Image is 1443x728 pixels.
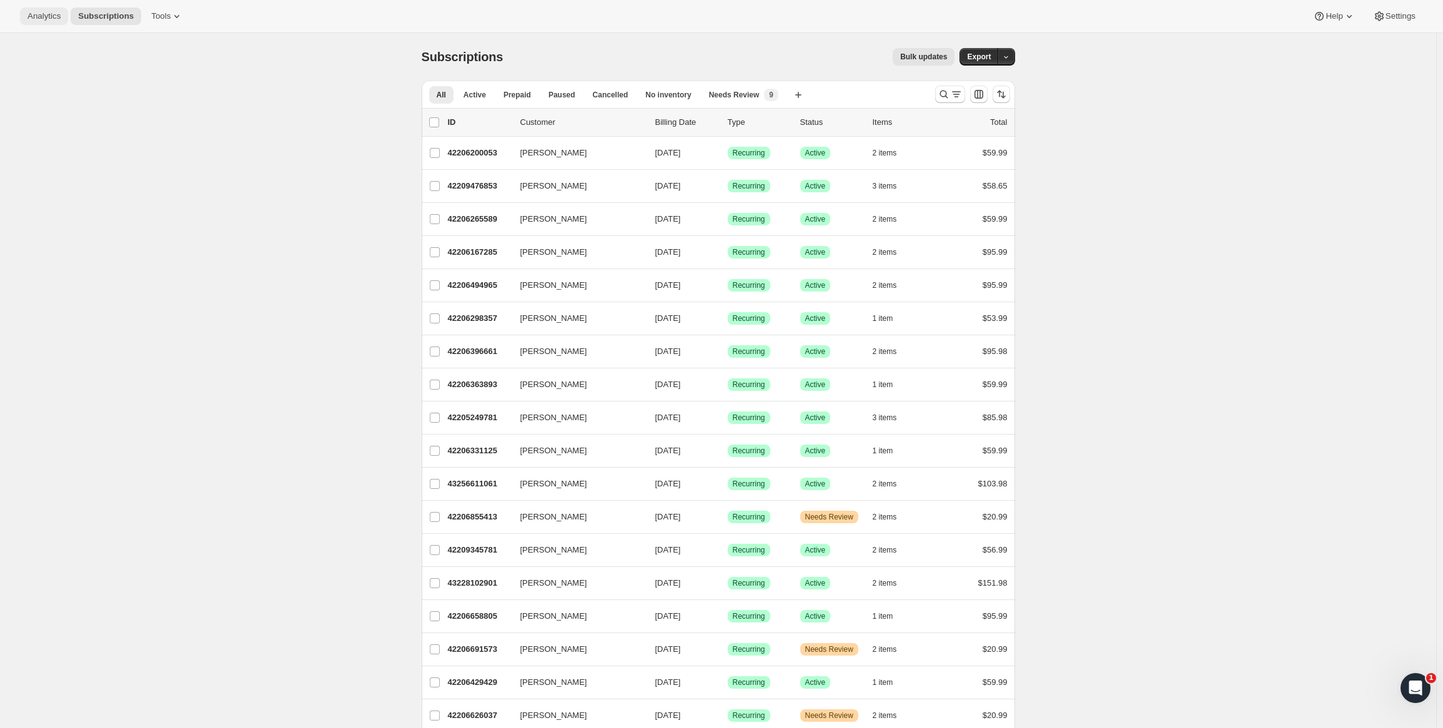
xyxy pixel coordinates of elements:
[513,573,638,593] button: [PERSON_NAME]
[520,544,587,556] span: [PERSON_NAME]
[655,247,681,257] span: [DATE]
[873,611,893,621] span: 1 item
[448,577,510,589] p: 43228102901
[448,343,1008,360] div: 42206396661[PERSON_NAME][DATE]SuccessRecurringSuccessActive2 items$95.98
[144,7,191,25] button: Tools
[805,479,826,489] span: Active
[978,578,1008,588] span: $151.98
[448,409,1008,426] div: 42205249781[PERSON_NAME][DATE]SuccessRecurringSuccessActive3 items$85.98
[448,243,1008,261] div: 42206167285[PERSON_NAME][DATE]SuccessRecurringSuccessActive2 items$95.99
[1326,11,1342,21] span: Help
[805,313,826,323] span: Active
[983,512,1008,521] span: $20.99
[448,707,1008,724] div: 42206626037[PERSON_NAME][DATE]SuccessRecurringWarningNeeds Review2 items$20.99
[873,347,897,357] span: 2 items
[422,50,503,64] span: Subscriptions
[513,639,638,659] button: [PERSON_NAME]
[873,243,911,261] button: 2 items
[983,148,1008,157] span: $59.99
[805,711,853,721] span: Needs Review
[448,607,1008,625] div: 42206658805[PERSON_NAME][DATE]SuccessRecurringSuccessActive1 item$95.99
[520,511,587,523] span: [PERSON_NAME]
[520,116,645,129] p: Customer
[655,116,718,129] p: Billing Date
[733,578,765,588] span: Recurring
[655,677,681,687] span: [DATE]
[733,347,765,357] span: Recurring
[733,512,765,522] span: Recurring
[448,376,1008,393] div: 42206363893[PERSON_NAME][DATE]SuccessRecurringSuccessActive1 item$59.99
[1306,7,1362,25] button: Help
[873,707,911,724] button: 2 items
[448,177,1008,195] div: 42209476853[PERSON_NAME][DATE]SuccessRecurringSuccessActive3 items$58.65
[448,345,510,358] p: 42206396661
[520,411,587,424] span: [PERSON_NAME]
[733,644,765,654] span: Recurring
[448,643,510,656] p: 42206691573
[983,446,1008,455] span: $59.99
[873,442,907,460] button: 1 item
[873,711,897,721] span: 2 items
[805,247,826,257] span: Active
[78,11,134,21] span: Subscriptions
[900,52,947,62] span: Bulk updates
[873,116,935,129] div: Items
[513,242,638,262] button: [PERSON_NAME]
[448,246,510,258] p: 42206167285
[873,475,911,493] button: 2 items
[513,408,638,428] button: [PERSON_NAME]
[151,11,171,21] span: Tools
[655,545,681,554] span: [DATE]
[513,375,638,395] button: [PERSON_NAME]
[873,247,897,257] span: 2 items
[873,644,897,654] span: 2 items
[520,147,587,159] span: [PERSON_NAME]
[983,677,1008,687] span: $59.99
[873,177,911,195] button: 3 items
[448,442,1008,460] div: 42206331125[PERSON_NAME][DATE]SuccessRecurringSuccessActive1 item$59.99
[1401,673,1431,703] iframe: Intercom live chat
[448,544,510,556] p: 42209345781
[1386,11,1416,21] span: Settings
[448,147,510,159] p: 42206200053
[709,90,760,100] span: Needs Review
[513,342,638,362] button: [PERSON_NAME]
[893,48,955,66] button: Bulk updates
[655,512,681,521] span: [DATE]
[1366,7,1423,25] button: Settings
[448,312,510,325] p: 42206298357
[513,275,638,295] button: [PERSON_NAME]
[873,148,897,158] span: 2 items
[993,86,1010,103] button: Sort the results
[873,479,897,489] span: 2 items
[655,413,681,422] span: [DATE]
[1426,673,1436,683] span: 1
[27,11,61,21] span: Analytics
[983,380,1008,389] span: $59.99
[520,312,587,325] span: [PERSON_NAME]
[978,479,1008,488] span: $103.98
[513,308,638,328] button: [PERSON_NAME]
[873,376,907,393] button: 1 item
[520,180,587,192] span: [PERSON_NAME]
[655,280,681,290] span: [DATE]
[448,676,510,689] p: 42206429429
[448,508,1008,526] div: 42206855413[PERSON_NAME][DATE]SuccessRecurringWarningNeeds Review2 items$20.99
[805,413,826,423] span: Active
[733,280,765,290] span: Recurring
[805,677,826,687] span: Active
[513,706,638,726] button: [PERSON_NAME]
[983,214,1008,224] span: $59.99
[805,214,826,224] span: Active
[873,214,897,224] span: 2 items
[655,214,681,224] span: [DATE]
[448,641,1008,658] div: 42206691573[PERSON_NAME][DATE]SuccessRecurringWarningNeeds Review2 items$20.99
[593,90,628,100] span: Cancelled
[448,610,510,622] p: 42206658805
[873,210,911,228] button: 2 items
[873,313,893,323] span: 1 item
[805,181,826,191] span: Active
[873,144,911,162] button: 2 items
[733,711,765,721] span: Recurring
[800,116,863,129] p: Status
